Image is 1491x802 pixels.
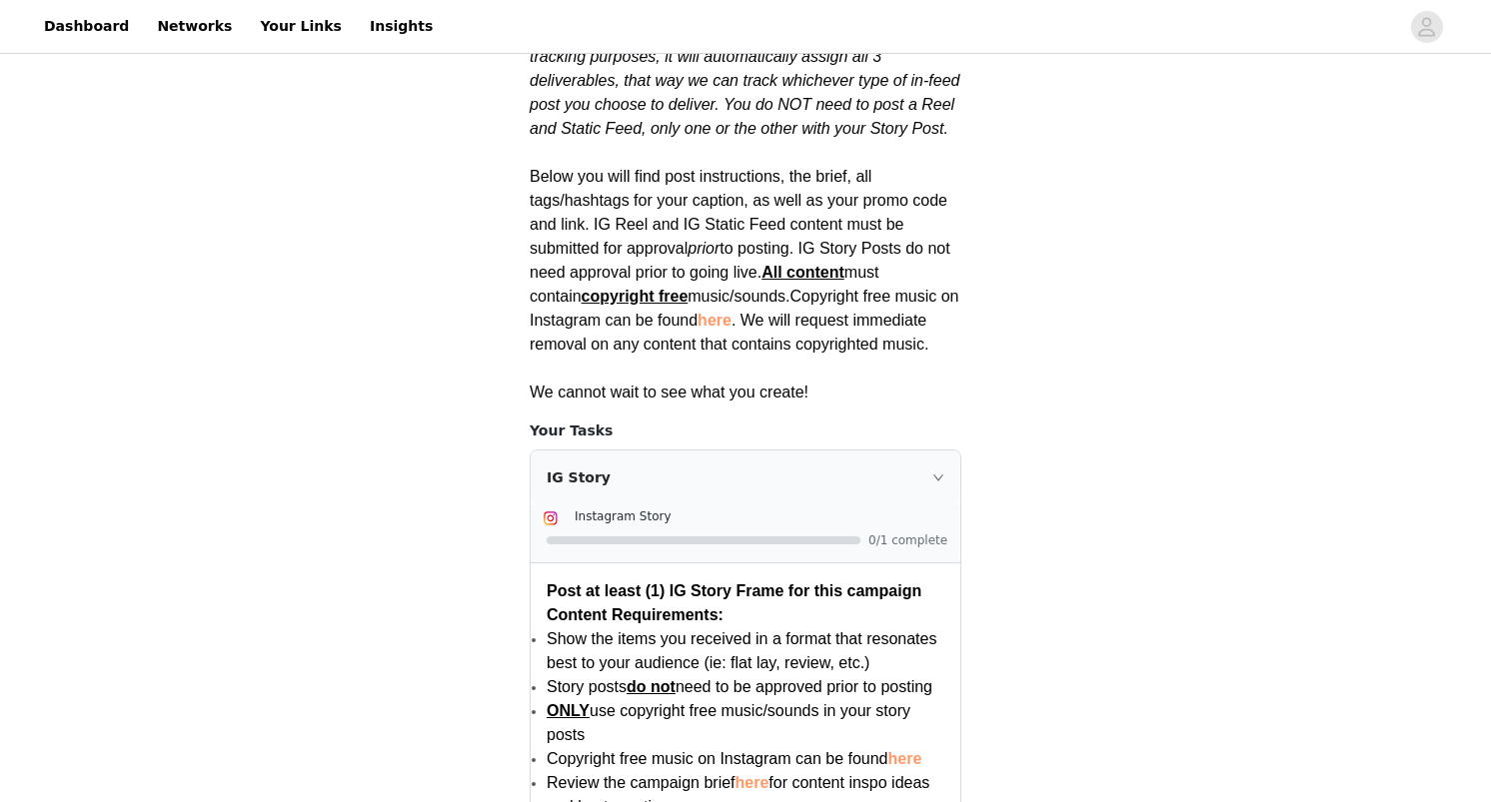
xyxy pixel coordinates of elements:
span: use copyright free music/sounds in your story posts [547,702,910,743]
a: Dashboard [32,4,141,49]
span: 0/1 complete [868,534,948,546]
strong: ONLY [547,702,590,719]
strong: Content Requirements: [547,606,724,623]
a: Networks [145,4,244,49]
em: prior [688,240,720,257]
strong: do not [627,678,676,695]
a: here [698,312,732,329]
span: Below you will find post instructions, the brief, all tags/hashtags for your caption, as well as ... [530,168,959,353]
strong: Post at least (1) IG Story Frame for this campaign [547,582,921,599]
span: Show the items you received in a format that resonates best to your audience (ie: flat lay, revie... [547,630,936,671]
div: icon: rightIG Story [531,450,960,504]
a: here [736,774,769,791]
span: must contain music/sounds. [530,264,879,305]
img: Instagram Icon [543,510,559,526]
span: We cannot wait to see what you create! [530,384,808,401]
i: icon: right [932,471,944,483]
div: avatar [1417,11,1436,43]
strong: copyright free [582,288,689,305]
h4: Your Tasks [530,420,961,441]
a: here [888,750,922,767]
span: Copyright free music on Instagram can be found [547,750,888,767]
span: Story posts need to be approved prior to posting [547,678,932,695]
span: All content [761,264,844,281]
span: Instagram Story [575,509,672,523]
a: Your Links [248,4,354,49]
a: Insights [358,4,445,49]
